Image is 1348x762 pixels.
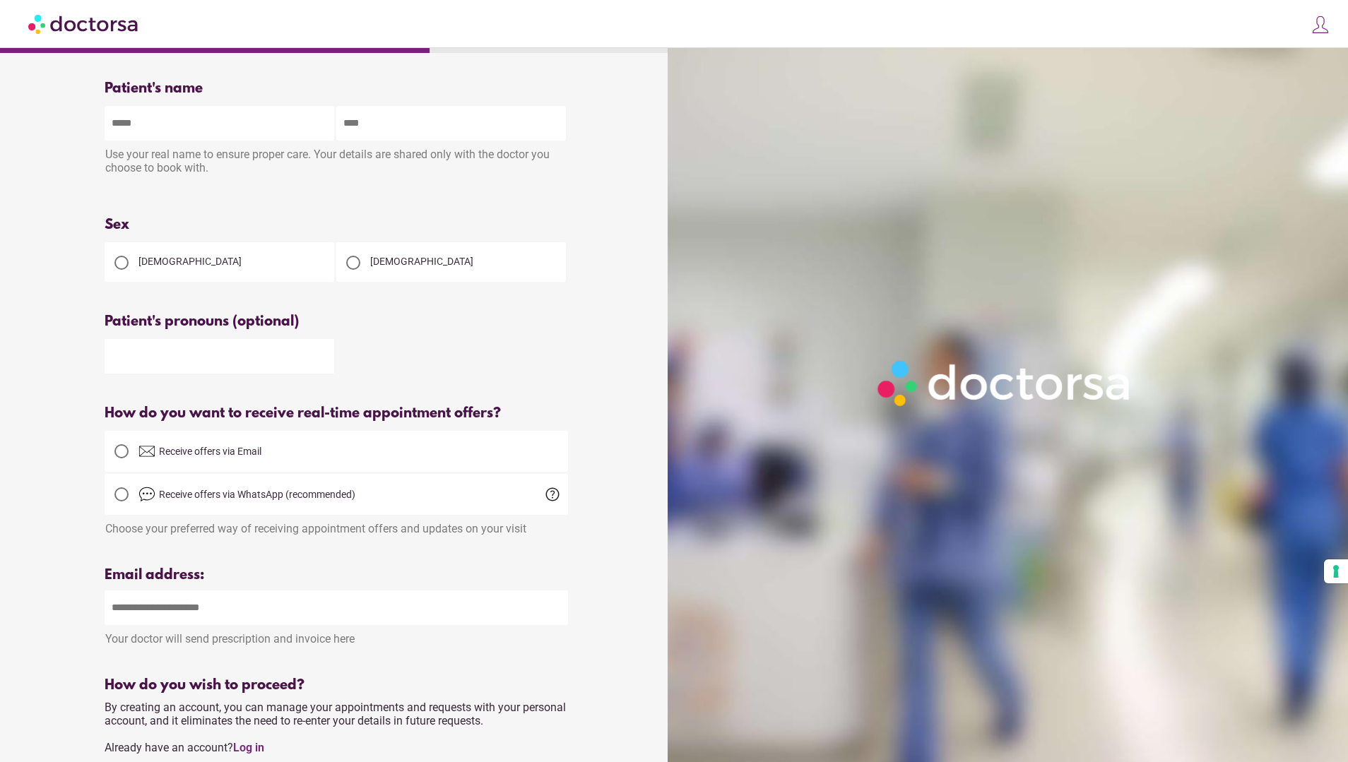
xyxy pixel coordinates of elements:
[105,81,568,97] div: Patient's name
[105,515,568,535] div: Choose your preferred way of receiving appointment offers and updates on your visit
[138,486,155,503] img: chat
[159,446,261,457] span: Receive offers via Email
[105,405,568,422] div: How do you want to receive real-time appointment offers?
[28,8,140,40] img: Doctorsa.com
[1311,15,1330,35] img: icons8-customer-100.png
[544,486,561,503] span: help
[105,217,568,233] div: Sex
[233,741,264,754] a: Log in
[105,567,568,583] div: Email address:
[105,314,568,330] div: Patient's pronouns (optional)
[159,489,355,500] span: Receive offers via WhatsApp (recommended)
[1324,559,1348,583] button: Your consent preferences for tracking technologies
[870,353,1140,413] img: Logo-Doctorsa-trans-White-partial-flat.png
[105,625,568,645] div: Your doctor will send prescription and invoice here
[138,443,155,460] img: email
[105,677,568,693] div: How do you wish to proceed?
[105,701,566,754] span: By creating an account, you can manage your appointments and requests with your personal account,...
[105,141,568,185] div: Use your real name to ensure proper care. Your details are shared only with the doctor you choose...
[138,256,242,267] span: [DEMOGRAPHIC_DATA]
[370,256,473,267] span: [DEMOGRAPHIC_DATA]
